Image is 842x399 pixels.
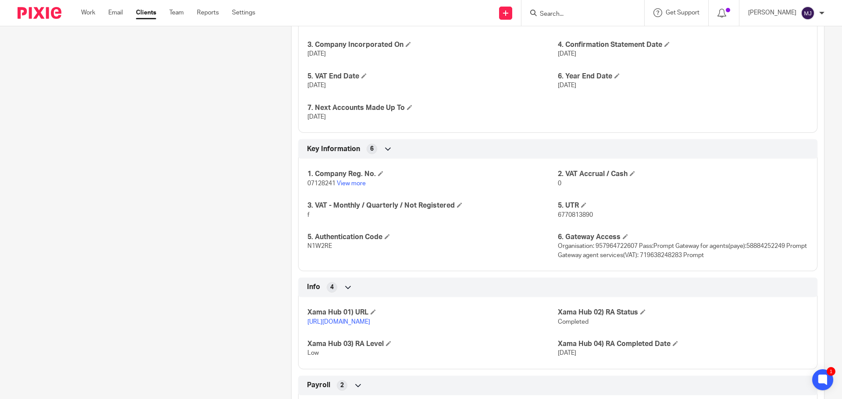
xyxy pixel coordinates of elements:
[307,308,558,317] h4: Xama Hub 01) URL
[18,7,61,19] img: Pixie
[558,180,561,187] span: 0
[558,212,593,218] span: 6770813890
[307,40,558,49] h4: 3. Company Incorporated On
[801,6,815,20] img: svg%3E
[307,114,326,120] span: [DATE]
[307,145,360,154] span: Key Information
[558,233,808,242] h4: 6. Gateway Access
[558,319,589,325] span: Completed
[108,8,123,17] a: Email
[307,319,370,325] a: [URL][DOMAIN_NAME]
[307,350,319,356] span: Low
[307,201,558,210] h4: 3. VAT - Monthly / Quarterly / Not Registered
[307,212,310,218] span: f
[307,180,335,187] span: 07128241
[136,8,156,17] a: Clients
[558,169,808,179] h4: 2. VAT Accrual / Cash
[307,103,558,113] h4: 7. Next Accounts Made Up To
[307,82,326,88] span: [DATE]
[558,339,808,349] h4: Xama Hub 04) RA Completed Date
[558,350,576,356] span: [DATE]
[558,243,807,258] span: Organisation: 957964722607 Pass:Prompt Gateway for agents(paye):58884252249 Prompt Gateway agent ...
[197,8,219,17] a: Reports
[307,51,326,57] span: [DATE]
[748,8,796,17] p: [PERSON_NAME]
[558,201,808,210] h4: 5. UTR
[558,40,808,49] h4: 4. Confirmation Statement Date
[340,381,344,390] span: 2
[666,10,699,16] span: Get Support
[539,11,618,18] input: Search
[558,72,808,81] h4: 6. Year End Date
[81,8,95,17] a: Work
[307,72,558,81] h4: 5. VAT End Date
[307,381,330,390] span: Payroll
[827,367,835,376] div: 1
[337,180,366,187] a: View more
[307,282,320,292] span: Info
[307,233,558,242] h4: 5. Authentication Code
[330,283,334,292] span: 4
[307,339,558,349] h4: Xama Hub 03) RA Level
[232,8,255,17] a: Settings
[307,169,558,179] h4: 1. Company Reg. No.
[558,82,576,88] span: [DATE]
[370,145,374,153] span: 6
[307,243,332,249] span: N1W2RE
[558,308,808,317] h4: Xama Hub 02) RA Status
[169,8,184,17] a: Team
[558,51,576,57] span: [DATE]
